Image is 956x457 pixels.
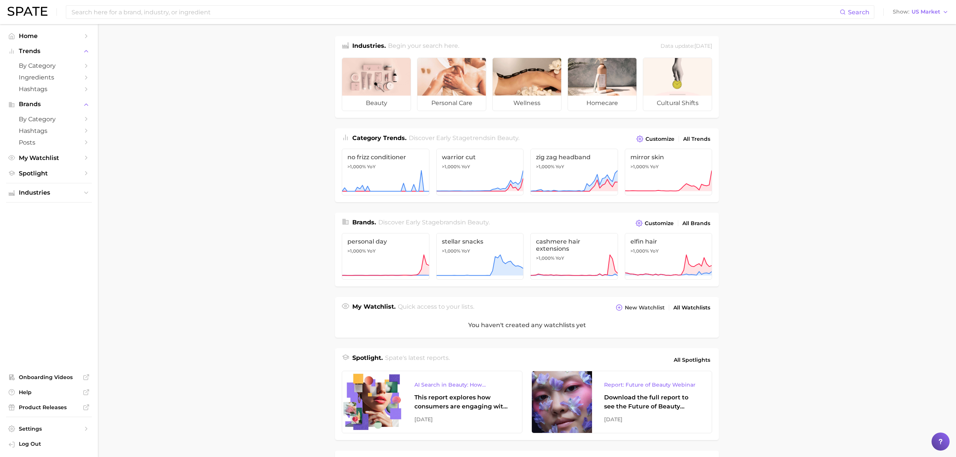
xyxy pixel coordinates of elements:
[19,404,79,411] span: Product Releases
[497,134,518,142] span: beauty
[891,7,950,17] button: ShowUS Market
[6,99,92,110] button: Brands
[650,164,659,170] span: YoY
[6,168,92,179] a: Spotlight
[568,96,636,111] span: homecare
[634,218,676,228] button: Customize
[8,7,47,16] img: SPATE
[414,380,510,389] div: AI Search in Beauty: How Consumers Are Using ChatGPT vs. Google Search
[568,58,637,111] a: homecare
[6,402,92,413] a: Product Releases
[342,371,522,433] a: AI Search in Beauty: How Consumers Are Using ChatGPT vs. Google SearchThis report explores how co...
[19,74,79,81] span: Ingredients
[625,305,665,311] span: New Watchlist
[6,125,92,137] a: Hashtags
[848,9,869,16] span: Search
[342,149,429,195] a: no frizz conditioner>1,000% YoY
[19,32,79,40] span: Home
[388,41,459,52] h2: Begin your search here.
[625,233,712,280] a: elfin hair>1,000% YoY
[650,248,659,254] span: YoY
[414,415,510,424] div: [DATE]
[682,220,710,227] span: All Brands
[643,96,712,111] span: cultural shifts
[467,219,489,226] span: beauty
[19,154,79,161] span: My Watchlist
[19,425,79,432] span: Settings
[625,149,712,195] a: mirror skin>1,000% YoY
[536,238,612,252] span: cashmere hair extensions
[531,371,712,433] a: Report: Future of Beauty WebinarDownload the full report to see the Future of Beauty trends we un...
[417,58,486,111] a: personal care
[680,218,712,228] a: All Brands
[442,154,518,161] span: warrior cut
[352,353,383,366] h1: Spotlight.
[352,134,406,142] span: Category Trends .
[19,127,79,134] span: Hashtags
[645,136,674,142] span: Customize
[536,154,612,161] span: zig zag headband
[6,113,92,125] a: by Category
[604,380,700,389] div: Report: Future of Beauty Webinar
[347,248,366,254] span: >1,000%
[19,48,79,55] span: Trends
[6,438,92,451] a: Log out. Currently logged in with e-mail hannah.kohl@croda.com.
[436,233,524,280] a: stellar snacks>1,000% YoY
[19,62,79,69] span: by Category
[893,10,909,14] span: Show
[536,164,554,169] span: >1,000%
[352,219,376,226] span: Brands .
[661,41,712,52] div: Data update: [DATE]
[630,164,649,169] span: >1,000%
[436,149,524,195] a: warrior cut>1,000% YoY
[671,303,712,313] a: All Watchlists
[19,116,79,123] span: by Category
[6,372,92,383] a: Onboarding Videos
[342,58,411,111] a: beauty
[19,189,79,196] span: Industries
[604,415,700,424] div: [DATE]
[6,423,92,434] a: Settings
[6,387,92,398] a: Help
[442,238,518,245] span: stellar snacks
[614,302,667,313] button: New Watchlist
[335,313,719,338] div: You haven't created any watchlists yet
[367,164,376,170] span: YoY
[674,355,710,364] span: All Spotlights
[352,41,386,52] h1: Industries.
[683,136,710,142] span: All Trends
[409,134,519,142] span: Discover Early Stage trends in .
[681,134,712,144] a: All Trends
[367,248,376,254] span: YoY
[342,96,411,111] span: beauty
[461,164,470,170] span: YoY
[912,10,940,14] span: US Market
[630,238,707,245] span: elfin hair
[19,170,79,177] span: Spotlight
[378,219,490,226] span: Discover Early Stage brands in .
[19,440,86,447] span: Log Out
[347,164,366,169] span: >1,000%
[414,393,510,411] div: This report explores how consumers are engaging with AI-powered search tools — and what it means ...
[645,220,674,227] span: Customize
[630,248,649,254] span: >1,000%
[6,152,92,164] a: My Watchlist
[672,353,712,366] a: All Spotlights
[19,139,79,146] span: Posts
[6,46,92,57] button: Trends
[352,302,396,313] h1: My Watchlist.
[442,164,460,169] span: >1,000%
[536,255,554,261] span: >1,000%
[347,238,424,245] span: personal day
[71,6,840,18] input: Search here for a brand, industry, or ingredient
[19,374,79,381] span: Onboarding Videos
[6,60,92,72] a: by Category
[493,96,561,111] span: wellness
[398,302,474,313] h2: Quick access to your lists.
[19,389,79,396] span: Help
[630,154,707,161] span: mirror skin
[530,149,618,195] a: zig zag headband>1,000% YoY
[635,134,676,144] button: Customize
[385,353,450,366] h2: Spate's latest reports.
[6,83,92,95] a: Hashtags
